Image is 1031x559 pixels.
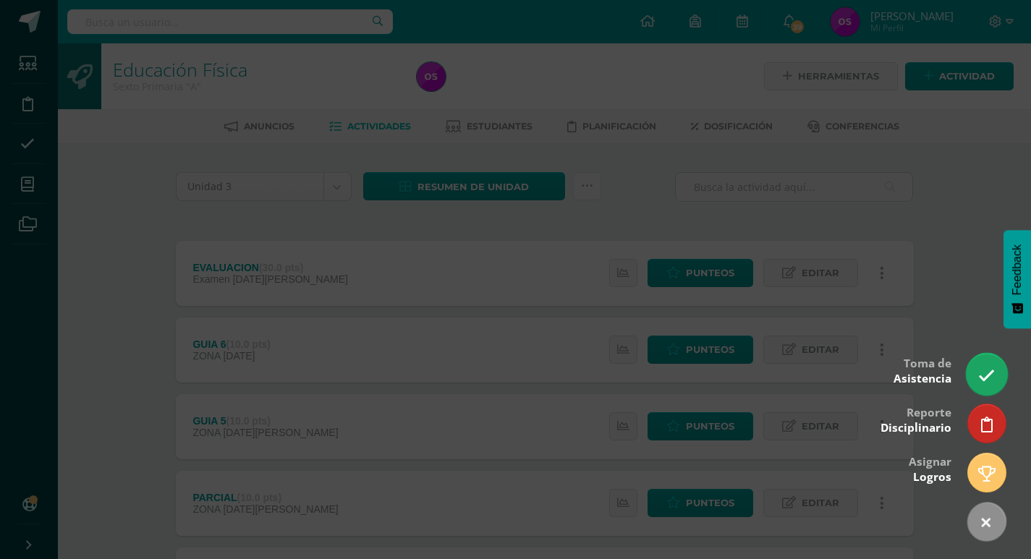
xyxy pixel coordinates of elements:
div: Asignar [909,445,951,492]
button: Feedback - Mostrar encuesta [1004,230,1031,328]
div: Toma de [894,346,951,393]
div: Reporte [881,396,951,443]
span: Logros [913,469,951,485]
span: Disciplinario [881,420,951,435]
span: Feedback [1011,244,1024,295]
span: Asistencia [894,371,951,386]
